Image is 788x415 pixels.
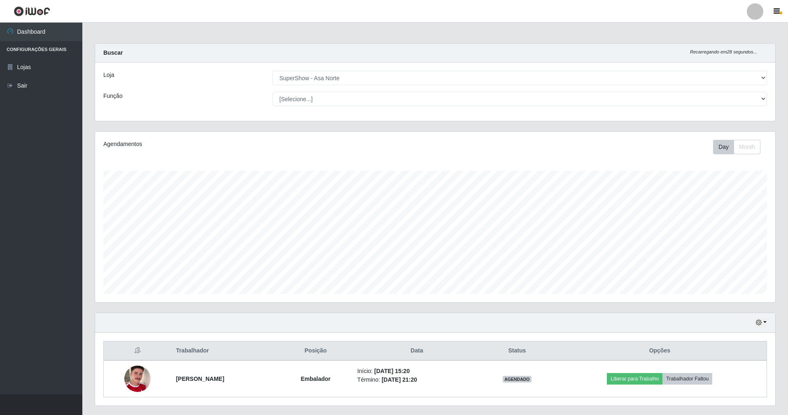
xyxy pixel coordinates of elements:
time: [DATE] 21:20 [382,376,417,383]
button: Month [734,140,760,154]
button: Day [713,140,734,154]
label: Loja [103,71,114,79]
th: Posição [279,341,352,361]
label: Função [103,92,123,100]
strong: Embalador [301,376,330,382]
div: Toolbar with button groups [713,140,767,154]
strong: [PERSON_NAME] [176,376,224,382]
img: CoreUI Logo [14,6,50,16]
button: Trabalhador Faltou [662,373,712,385]
th: Trabalhador [171,341,279,361]
th: Opções [553,341,767,361]
li: Término: [357,376,476,384]
div: Agendamentos [103,140,373,148]
th: Status [481,341,553,361]
li: Início: [357,367,476,376]
i: Recarregando em 28 segundos... [690,49,757,54]
span: AGENDADO [503,376,532,383]
time: [DATE] 15:20 [374,368,410,374]
strong: Buscar [103,49,123,56]
img: 1754590327349.jpeg [124,355,151,402]
div: First group [713,140,760,154]
th: Data [352,341,481,361]
button: Liberar para Trabalho [607,373,662,385]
